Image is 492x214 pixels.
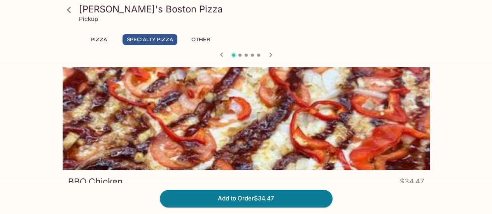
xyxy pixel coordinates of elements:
h4: $34.47 [400,176,424,191]
button: Pizza [81,34,116,45]
div: BBQ Chicken [63,67,430,170]
button: Specialty Pizza [123,34,177,45]
button: Add to Order$34.47 [160,190,333,207]
p: Pickup [79,15,98,23]
h3: [PERSON_NAME]'s Boston Pizza [79,3,427,15]
button: Other [184,34,219,45]
h3: BBQ Chicken [68,176,123,188]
